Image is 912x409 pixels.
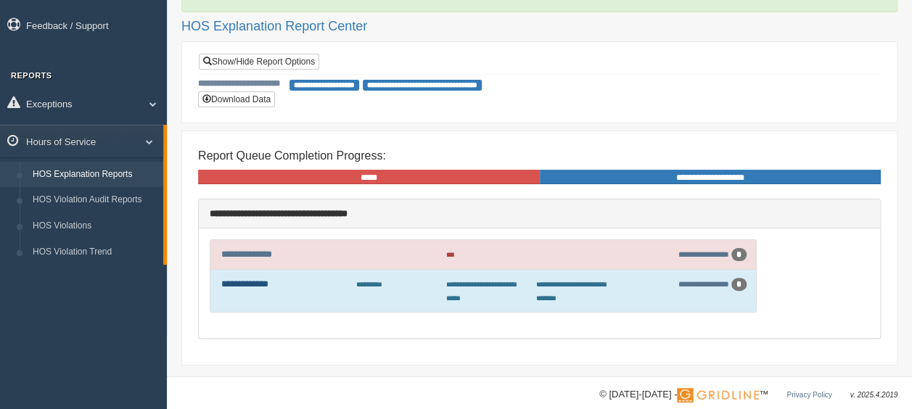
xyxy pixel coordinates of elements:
[599,387,897,402] div: © [DATE]-[DATE] - ™
[786,391,831,399] a: Privacy Policy
[677,388,759,402] img: Gridline
[181,20,897,34] h2: HOS Explanation Report Center
[26,187,163,213] a: HOS Violation Audit Reports
[26,239,163,265] a: HOS Violation Trend
[26,213,163,239] a: HOS Violations
[198,149,881,162] h4: Report Queue Completion Progress:
[850,391,897,399] span: v. 2025.4.2019
[198,91,275,107] button: Download Data
[199,54,319,70] a: Show/Hide Report Options
[26,162,163,188] a: HOS Explanation Reports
